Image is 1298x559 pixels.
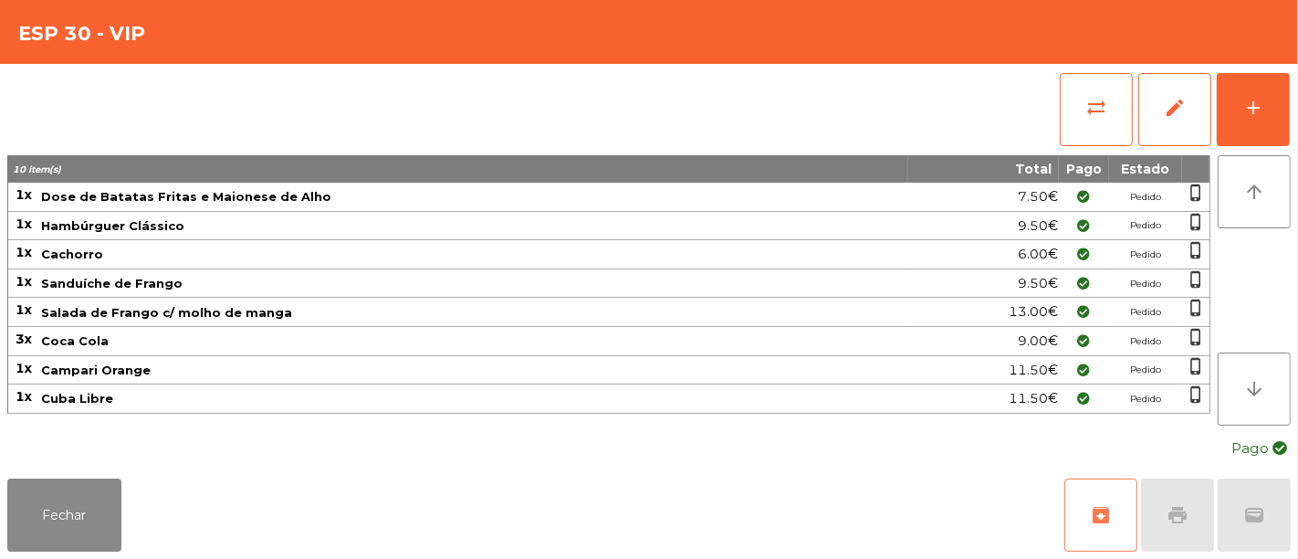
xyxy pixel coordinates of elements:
td: Pedido [1109,183,1182,212]
span: 9.50€ [1018,214,1058,238]
span: phone_iphone [1187,385,1205,404]
span: 1x [16,388,32,405]
span: Dose de Batatas Fritas e Maionese de Alho [41,189,331,204]
span: phone_iphone [1187,184,1205,202]
span: 7.50€ [1018,185,1058,209]
button: archive [1064,479,1137,552]
td: Pedido [1109,240,1182,269]
h4: Esp 30 - Vip [18,20,145,47]
span: 13.00€ [1009,300,1058,324]
span: Campari Orange [41,363,151,377]
span: 9.50€ [1018,271,1058,296]
td: Pedido [1109,298,1182,327]
span: 1x [16,360,32,376]
span: Salada de Frango c/ molho de manga [41,305,292,320]
button: Fechar [7,479,121,552]
span: Cuba Libre [41,391,113,406]
span: 9.00€ [1018,329,1058,353]
span: edit [1164,97,1186,119]
span: 1x [16,186,32,203]
span: Pago [1231,435,1269,462]
td: Pedido [1109,212,1182,241]
span: 11.50€ [1009,358,1058,383]
span: 1x [16,216,32,232]
span: Cachorro [41,247,103,261]
span: 1x [16,301,32,318]
button: arrow_downward [1218,353,1291,426]
button: sync_alt [1060,73,1133,146]
span: phone_iphone [1187,328,1205,346]
button: edit [1138,73,1211,146]
span: archive [1090,504,1112,526]
span: Coca Cola [41,333,109,348]
td: Pedido [1109,356,1182,385]
span: phone_iphone [1187,213,1205,231]
th: Total [908,155,1059,183]
span: 11.50€ [1009,386,1058,411]
td: Pedido [1109,327,1182,356]
th: Pago [1059,155,1109,183]
span: phone_iphone [1187,270,1205,289]
td: Pedido [1109,385,1182,414]
span: 1x [16,244,32,260]
td: Pedido [1109,269,1182,299]
span: phone_iphone [1187,299,1205,317]
span: Sanduíche de Frango [41,276,183,290]
th: Estado [1109,155,1182,183]
span: 1x [16,273,32,290]
i: arrow_upward [1243,181,1265,203]
span: Hambúrguer Clássico [41,218,184,233]
span: 6.00€ [1018,242,1058,267]
button: arrow_upward [1218,155,1291,228]
i: arrow_downward [1243,378,1265,400]
span: 10 item(s) [13,163,61,175]
div: add [1242,97,1264,119]
span: 3x [16,331,32,347]
span: sync_alt [1085,97,1107,119]
span: phone_iphone [1187,357,1205,375]
button: add [1217,73,1290,146]
span: phone_iphone [1187,241,1205,259]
